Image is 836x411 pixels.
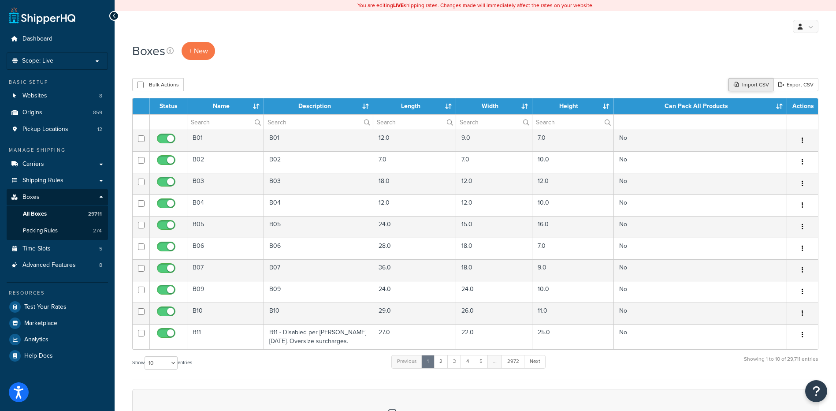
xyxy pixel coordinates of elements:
[264,151,374,173] td: B02
[456,98,533,114] th: Width : activate to sort column ascending
[189,46,208,56] span: + New
[532,259,613,281] td: 9.0
[24,320,57,327] span: Marketplace
[7,189,108,205] a: Boxes
[22,109,42,116] span: Origins
[187,173,264,194] td: B03
[7,332,108,347] li: Analytics
[264,115,373,130] input: Search
[97,126,102,133] span: 12
[524,355,546,368] a: Next
[93,109,102,116] span: 859
[487,355,502,368] a: …
[150,98,187,114] th: Status
[264,324,374,349] td: B11 - Disabled per [PERSON_NAME] [DATE]. Oversize surcharges.
[93,227,102,235] span: 274
[773,78,818,91] a: Export CSV
[391,355,422,368] a: Previous
[728,78,773,91] div: Import CSV
[7,223,108,239] li: Packing Rules
[456,281,533,303] td: 24.0
[532,281,613,303] td: 10.0
[502,355,525,368] a: 2972
[264,259,374,281] td: B07
[88,210,102,218] span: 29711
[7,206,108,222] a: All Boxes 29711
[614,194,787,216] td: No
[373,238,456,259] td: 28.0
[7,206,108,222] li: All Boxes
[532,324,613,349] td: 25.0
[187,324,264,349] td: B11
[7,257,108,273] a: Advanced Features 8
[7,121,108,138] a: Pickup Locations 12
[532,98,613,114] th: Height : activate to sort column ascending
[373,115,455,130] input: Search
[7,189,108,239] li: Boxes
[132,42,165,60] h1: Boxes
[7,241,108,257] li: Time Slots
[614,303,787,324] td: No
[99,92,102,100] span: 8
[264,98,374,114] th: Description : activate to sort column ascending
[132,356,192,370] label: Show entries
[532,216,613,238] td: 16.0
[24,336,48,344] span: Analytics
[456,194,533,216] td: 12.0
[7,105,108,121] a: Origins 859
[373,259,456,281] td: 36.0
[22,194,40,201] span: Boxes
[393,1,404,9] b: LIVE
[187,259,264,281] td: B07
[7,88,108,104] a: Websites 8
[264,238,374,259] td: B06
[22,92,47,100] span: Websites
[373,98,456,114] th: Length : activate to sort column ascending
[187,238,264,259] td: B06
[456,259,533,281] td: 18.0
[456,151,533,173] td: 7.0
[532,173,613,194] td: 12.0
[132,78,184,91] button: Bulk Actions
[614,324,787,349] td: No
[7,156,108,172] li: Carriers
[7,315,108,331] a: Marketplace
[22,245,51,253] span: Time Slots
[7,146,108,154] div: Manage Shipping
[7,257,108,273] li: Advanced Features
[7,88,108,104] li: Websites
[7,172,108,189] a: Shipping Rules
[456,303,533,324] td: 26.0
[461,355,475,368] a: 4
[614,151,787,173] td: No
[614,98,787,114] th: Can Pack All Products : activate to sort column ascending
[264,303,374,324] td: B10
[532,238,613,259] td: 7.0
[787,98,818,114] th: Actions
[22,177,63,184] span: Shipping Rules
[447,355,461,368] a: 3
[373,216,456,238] td: 24.0
[264,194,374,216] td: B04
[7,289,108,297] div: Resources
[22,35,52,43] span: Dashboard
[187,281,264,303] td: B09
[532,115,613,130] input: Search
[614,238,787,259] td: No
[7,299,108,315] a: Test Your Rates
[7,348,108,364] a: Help Docs
[456,115,532,130] input: Search
[7,78,108,86] div: Basic Setup
[7,121,108,138] li: Pickup Locations
[7,241,108,257] a: Time Slots 5
[373,303,456,324] td: 29.0
[7,105,108,121] li: Origins
[373,151,456,173] td: 7.0
[456,173,533,194] td: 12.0
[7,223,108,239] a: Packing Rules 274
[23,210,47,218] span: All Boxes
[532,151,613,173] td: 10.0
